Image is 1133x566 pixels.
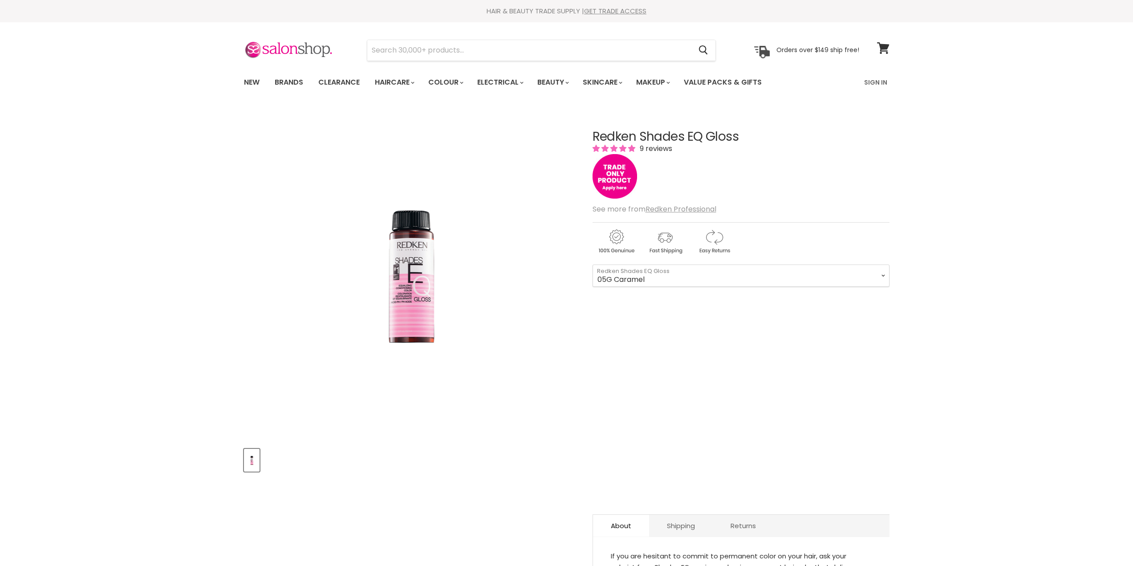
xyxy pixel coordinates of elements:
h1: Redken Shades EQ Gloss [593,130,889,144]
input: Search [367,40,692,61]
a: Electrical [471,73,529,92]
form: Product [367,40,716,61]
a: Makeup [629,73,675,92]
a: Returns [713,515,774,537]
img: returns.gif [690,228,738,255]
a: Haircare [368,73,420,92]
a: Clearance [312,73,366,92]
img: shipping.gif [642,228,689,255]
p: Orders over $149 ship free! [776,46,859,54]
a: Brands [268,73,310,92]
ul: Main menu [237,69,814,95]
a: Redken Professional [646,204,716,214]
nav: Main [233,69,901,95]
a: Value Packs & Gifts [677,73,768,92]
a: Sign In [859,73,893,92]
img: genuine.gif [593,228,640,255]
a: Beauty [531,73,574,92]
a: Colour [422,73,469,92]
img: Redken Shades EQ Gloss [245,450,259,471]
span: 9 reviews [637,143,672,154]
div: Product thumbnails [243,446,578,472]
button: Redken Shades EQ Gloss [244,449,260,472]
a: Shipping [649,515,713,537]
a: About [593,515,649,537]
a: GET TRADE ACCESS [584,6,646,16]
div: HAIR & BEAUTY TRADE SUPPLY | [233,7,901,16]
div: Redken Shades EQ Gloss image. Click or Scroll to Zoom. [244,108,577,440]
button: Search [692,40,715,61]
span: See more from [593,204,716,214]
span: 5.00 stars [593,143,637,154]
img: tradeonly_small.jpg [593,154,637,199]
a: Skincare [576,73,628,92]
a: New [237,73,266,92]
